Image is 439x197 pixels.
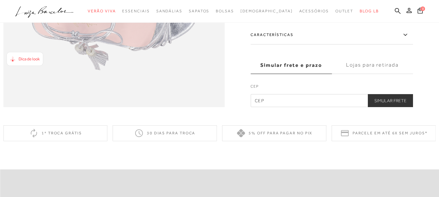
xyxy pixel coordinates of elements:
[88,9,116,13] span: Verão Viva
[222,125,327,141] div: 5% off para pagar no PIX
[251,56,332,74] label: Simular frete e prazo
[216,9,234,13] span: Bolsas
[19,56,40,61] span: Dica de look
[420,6,425,11] span: 0
[189,5,209,17] a: categoryNavScreenReaderText
[335,9,354,13] span: Outlet
[122,5,149,17] a: categoryNavScreenReaderText
[122,9,149,13] span: Essenciais
[332,56,413,74] label: Lojas para retirada
[251,83,413,92] label: CEP
[216,5,234,17] a: categoryNavScreenReaderText
[331,125,436,141] div: Parcele em até 6x sem juros*
[299,9,329,13] span: Acessórios
[156,9,182,13] span: Sandálias
[251,94,413,107] input: CEP
[240,9,293,13] span: [DEMOGRAPHIC_DATA]
[416,7,425,16] button: 0
[368,94,413,107] button: Simular Frete
[335,5,354,17] a: categoryNavScreenReaderText
[88,5,116,17] a: categoryNavScreenReaderText
[240,5,293,17] a: noSubCategoriesText
[189,9,209,13] span: Sapatos
[156,5,182,17] a: categoryNavScreenReaderText
[360,9,379,13] span: BLOG LB
[299,5,329,17] a: categoryNavScreenReaderText
[251,25,413,44] label: Características
[360,5,379,17] a: BLOG LB
[113,125,217,141] div: 30 dias para troca
[3,125,108,141] div: 1ª troca grátis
